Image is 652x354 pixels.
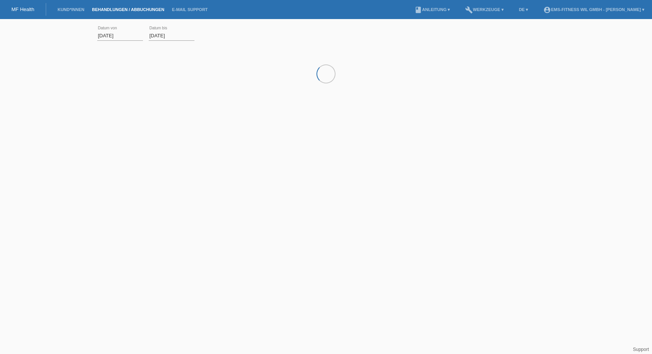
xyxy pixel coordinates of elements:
[414,6,422,14] i: book
[515,7,532,12] a: DE ▾
[11,6,34,12] a: MF Health
[543,6,551,14] i: account_circle
[411,7,454,12] a: bookAnleitung ▾
[88,7,168,12] a: Behandlungen / Abbuchungen
[633,347,649,352] a: Support
[465,6,473,14] i: build
[54,7,88,12] a: Kund*innen
[461,7,507,12] a: buildWerkzeuge ▾
[540,7,648,12] a: account_circleEMS-Fitness Wil GmbH - [PERSON_NAME] ▾
[168,7,212,12] a: E-Mail Support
